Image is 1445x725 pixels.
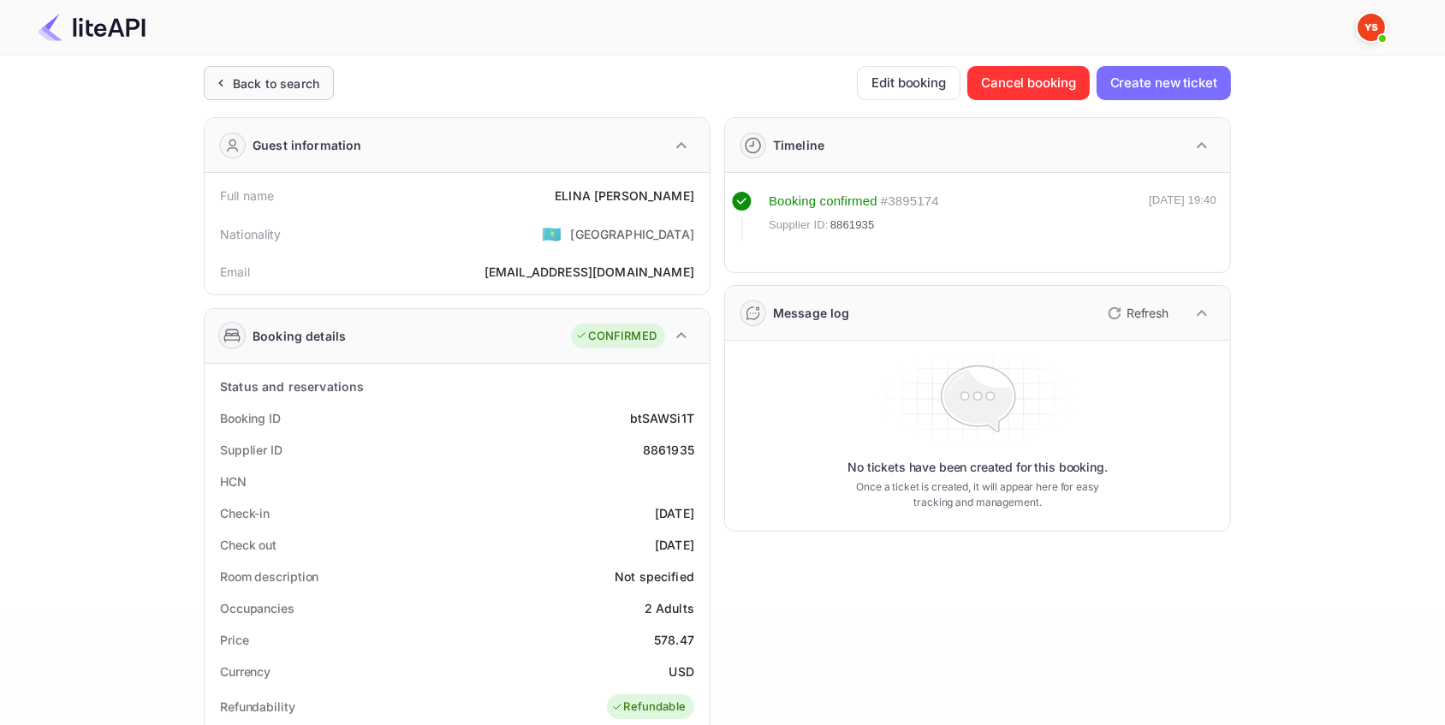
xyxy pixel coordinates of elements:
div: Nationality [220,225,282,243]
div: Refundability [220,698,295,716]
span: United States [542,218,562,249]
img: LiteAPI Logo [38,14,146,41]
p: Once a ticket is created, it will appear here for easy tracking and management. [842,479,1113,510]
p: No tickets have been created for this booking. [847,459,1108,476]
div: ELINA [PERSON_NAME] [555,187,694,205]
div: Status and reservations [220,377,364,395]
div: Message log [773,304,850,322]
div: [DATE] [655,536,694,554]
div: HCN [220,472,247,490]
span: 8861935 [830,217,875,234]
div: Email [220,263,250,281]
div: [GEOGRAPHIC_DATA] [570,225,694,243]
span: Supplier ID: [769,217,829,234]
div: Occupancies [220,599,294,617]
div: # 3895174 [881,192,939,211]
div: Refundable [611,698,687,716]
img: Yandex Support [1358,14,1385,41]
div: btSAWSi1T [630,409,694,427]
div: Back to search [233,74,319,92]
button: Edit booking [857,66,960,100]
div: CONFIRMED [575,328,657,345]
div: 8861935 [643,441,694,459]
div: 2 Adults [645,599,694,617]
div: Price [220,631,249,649]
div: Currency [220,663,271,680]
div: Full name [220,187,274,205]
div: Supplier ID [220,441,282,459]
p: Refresh [1127,304,1168,322]
div: Booking details [253,327,346,345]
button: Cancel booking [967,66,1090,100]
div: [DATE] 19:40 [1149,192,1216,241]
div: [EMAIL_ADDRESS][DOMAIN_NAME] [485,263,694,281]
button: Refresh [1097,300,1175,327]
div: Timeline [773,136,824,154]
div: Not specified [615,568,694,585]
div: Booking confirmed [769,192,877,211]
div: [DATE] [655,504,694,522]
div: Room description [220,568,318,585]
div: USD [669,663,694,680]
div: Guest information [253,136,362,154]
div: Check-in [220,504,270,522]
div: Check out [220,536,277,554]
button: Create new ticket [1097,66,1231,100]
div: Booking ID [220,409,281,427]
div: 578.47 [654,631,694,649]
